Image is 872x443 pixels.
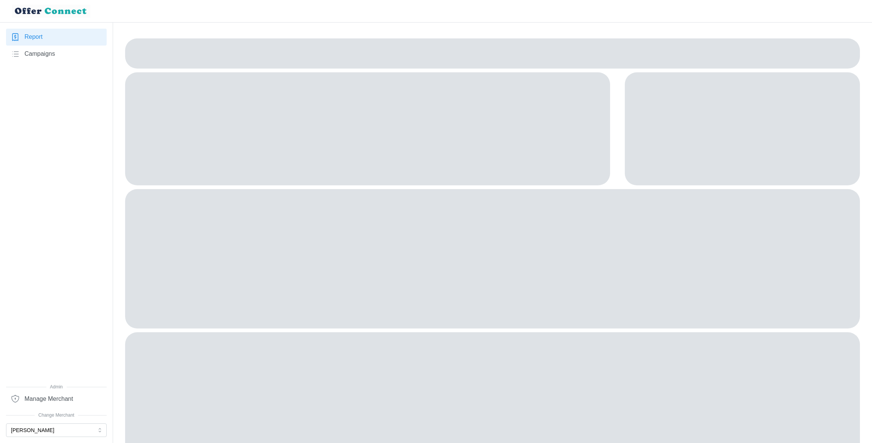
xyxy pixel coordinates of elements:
span: Change Merchant [6,412,107,419]
span: Campaigns [24,49,55,59]
span: Admin [6,383,107,391]
a: Manage Merchant [6,390,107,407]
img: loyalBe Logo [12,5,90,18]
span: Report [24,32,43,42]
a: Campaigns [6,46,107,63]
button: [PERSON_NAME] [6,423,107,437]
a: Report [6,29,107,46]
span: Manage Merchant [24,394,73,404]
